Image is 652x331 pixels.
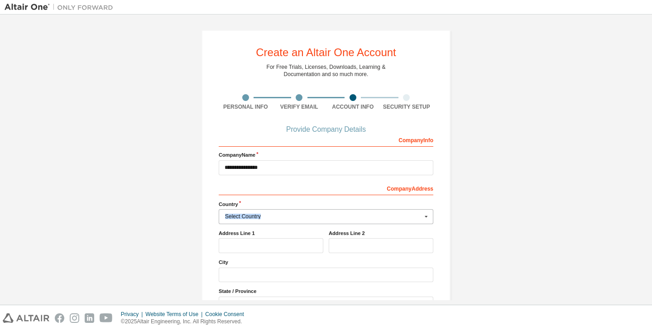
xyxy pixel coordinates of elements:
[225,214,422,219] div: Select Country
[380,103,434,110] div: Security Setup
[5,3,118,12] img: Altair One
[219,230,323,237] label: Address Line 1
[70,313,79,323] img: instagram.svg
[219,201,433,208] label: Country
[256,47,396,58] div: Create an Altair One Account
[219,151,433,158] label: Company Name
[121,311,145,318] div: Privacy
[145,311,205,318] div: Website Terms of Use
[55,313,64,323] img: facebook.svg
[219,103,273,110] div: Personal Info
[219,132,433,147] div: Company Info
[205,311,249,318] div: Cookie Consent
[85,313,94,323] img: linkedin.svg
[100,313,113,323] img: youtube.svg
[326,103,380,110] div: Account Info
[219,288,433,295] label: State / Province
[267,63,386,78] div: For Free Trials, Licenses, Downloads, Learning & Documentation and so much more.
[219,127,433,132] div: Provide Company Details
[329,230,433,237] label: Address Line 2
[219,181,433,195] div: Company Address
[219,259,433,266] label: City
[3,313,49,323] img: altair_logo.svg
[121,318,249,326] p: © 2025 Altair Engineering, Inc. All Rights Reserved.
[273,103,326,110] div: Verify Email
